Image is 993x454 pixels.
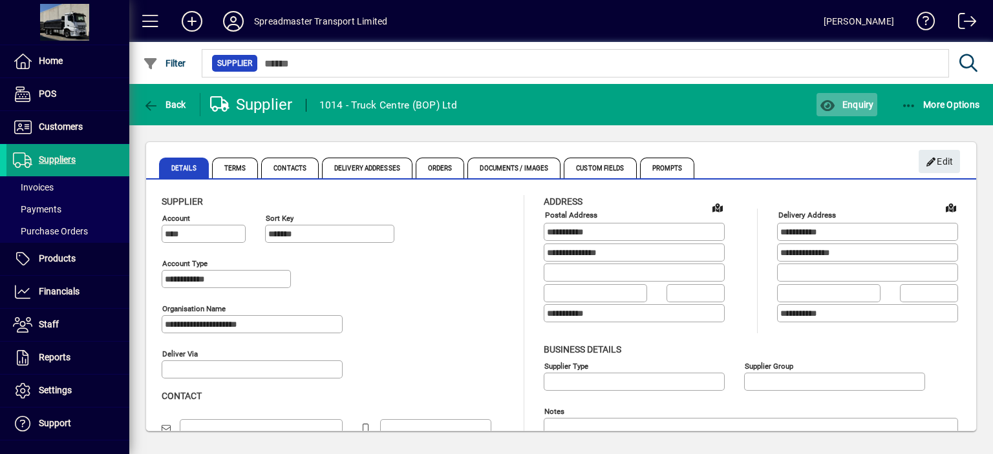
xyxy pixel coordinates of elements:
span: Contact [162,391,202,401]
span: Filter [143,58,186,68]
a: Home [6,45,129,77]
span: Prompts [640,158,695,178]
button: Filter [140,52,189,75]
a: Reports [6,342,129,374]
button: Edit [919,150,960,173]
span: Products [39,253,76,263]
mat-label: Supplier type [544,361,588,370]
span: Details [159,158,209,178]
button: More Options [898,93,983,116]
mat-label: Organisation name [162,304,226,313]
a: Settings [6,375,129,407]
span: Back [143,99,186,110]
a: Support [6,408,129,440]
button: Profile [213,10,254,33]
mat-label: Account [162,214,190,223]
a: View on map [941,197,961,218]
mat-label: Sort key [266,214,294,223]
span: Reports [39,352,70,362]
span: More Options [901,99,980,110]
span: Staff [39,319,59,329]
span: Suppliers [39,154,76,165]
app-page-header-button: Back [129,93,200,116]
a: Purchase Orders [6,220,129,242]
button: Enquiry [817,93,877,116]
button: Add [171,10,213,33]
div: Spreadmaster Transport Limited [254,11,387,32]
span: Orders [416,158,465,178]
mat-label: Notes [544,406,564,415]
a: Staff [6,309,129,341]
span: Support [39,418,71,428]
span: Edit [926,151,954,172]
div: Supplier [210,94,293,115]
div: 1014 - Truck Centre (BOP) Ltd [319,95,457,116]
span: Custom Fields [564,158,636,178]
span: Address [544,196,582,207]
div: [PERSON_NAME] [824,11,894,32]
span: Supplier [217,57,252,70]
span: Financials [39,286,80,296]
mat-label: Supplier group [745,361,793,370]
span: Settings [39,385,72,395]
mat-label: Deliver via [162,349,198,358]
span: Contacts [261,158,319,178]
span: Documents / Images [467,158,561,178]
span: POS [39,88,56,99]
span: Payments [13,204,61,214]
span: Supplier [162,196,203,207]
a: Financials [6,276,129,308]
a: Customers [6,111,129,143]
span: Customers [39,121,83,132]
a: Payments [6,198,129,220]
span: Purchase Orders [13,226,88,236]
a: POS [6,78,129,110]
a: Invoices [6,176,129,198]
a: Logout [948,3,977,45]
span: Home [39,56,63,66]
a: Products [6,243,129,275]
span: Business details [544,344,621,355]
button: Back [140,93,189,116]
mat-label: Account Type [162,259,208,268]
a: View on map [707,197,728,218]
a: Knowledge Base [907,3,935,45]
span: Enquiry [820,99,873,110]
span: Invoices [13,182,54,192]
span: Terms [212,158,259,178]
span: Delivery Addresses [322,158,412,178]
